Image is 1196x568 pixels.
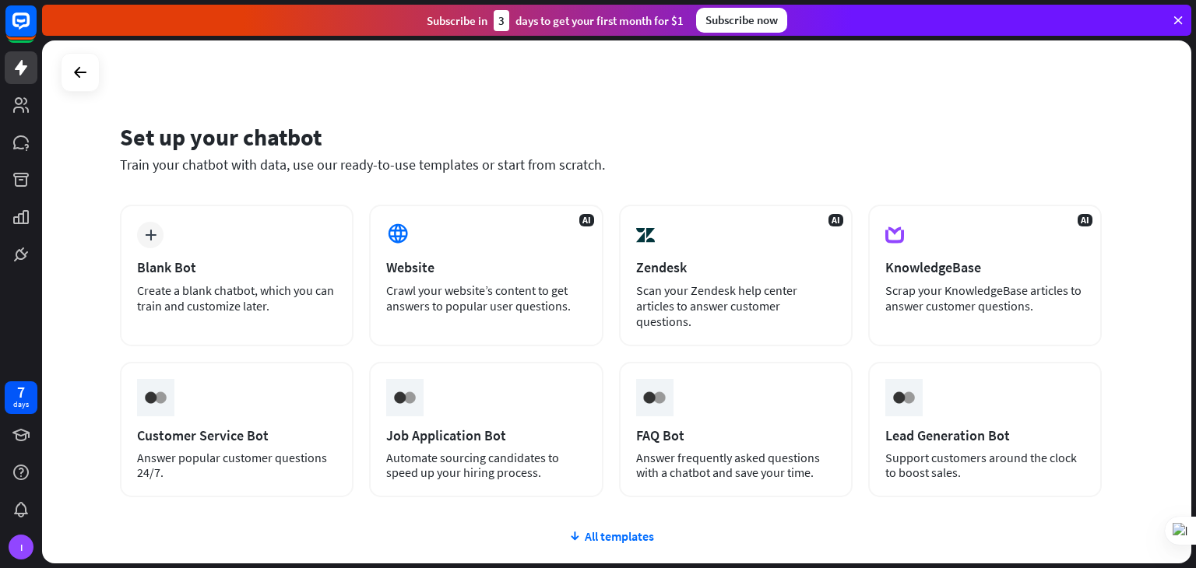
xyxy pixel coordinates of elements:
div: 3 [494,10,509,31]
div: 7 [17,385,25,399]
div: days [13,399,29,410]
div: Subscribe in days to get your first month for $1 [427,10,684,31]
div: Subscribe now [696,8,787,33]
div: I [9,535,33,559]
a: 7 days [5,381,37,414]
